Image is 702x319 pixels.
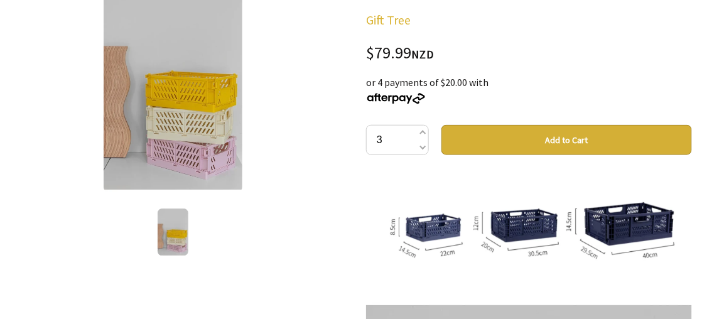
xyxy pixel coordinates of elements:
[411,47,434,62] span: NZD
[158,208,188,256] img: Milk Crates:
[366,45,692,62] div: $79.99
[441,125,692,155] button: Add to Cart
[366,93,426,104] img: Afterpay
[366,75,692,105] div: or 4 payments of $20.00 with
[366,12,411,28] a: Gift Tree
